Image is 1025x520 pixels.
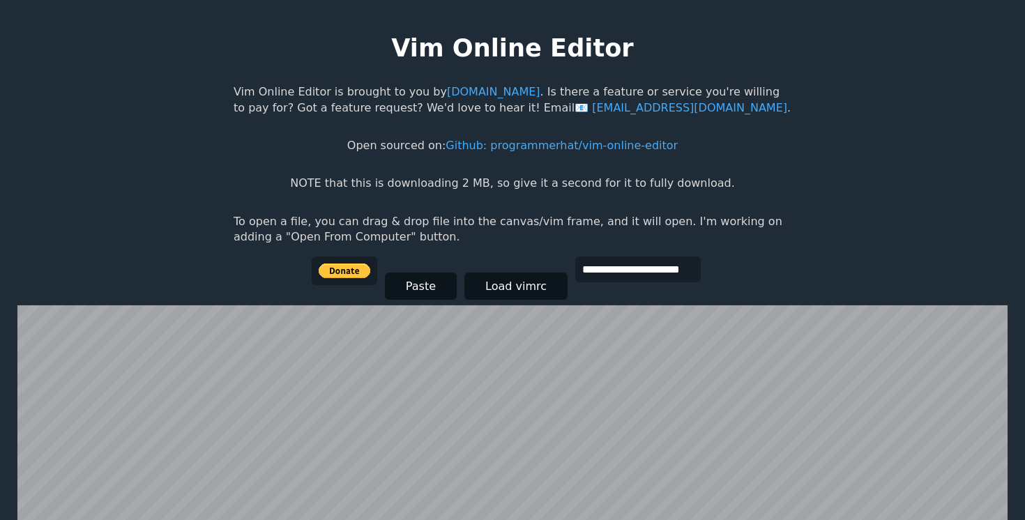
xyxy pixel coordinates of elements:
[347,138,678,153] p: Open sourced on:
[447,85,540,98] a: [DOMAIN_NAME]
[385,273,457,300] button: Paste
[446,139,678,152] a: Github: programmerhat/vim-online-editor
[464,273,568,300] button: Load vimrc
[575,101,787,114] a: [EMAIL_ADDRESS][DOMAIN_NAME]
[391,31,633,65] h1: Vim Online Editor
[234,84,791,116] p: Vim Online Editor is brought to you by . Is there a feature or service you're willing to pay for?...
[234,214,791,245] p: To open a file, you can drag & drop file into the canvas/vim frame, and it will open. I'm working...
[290,176,734,191] p: NOTE that this is downloading 2 MB, so give it a second for it to fully download.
